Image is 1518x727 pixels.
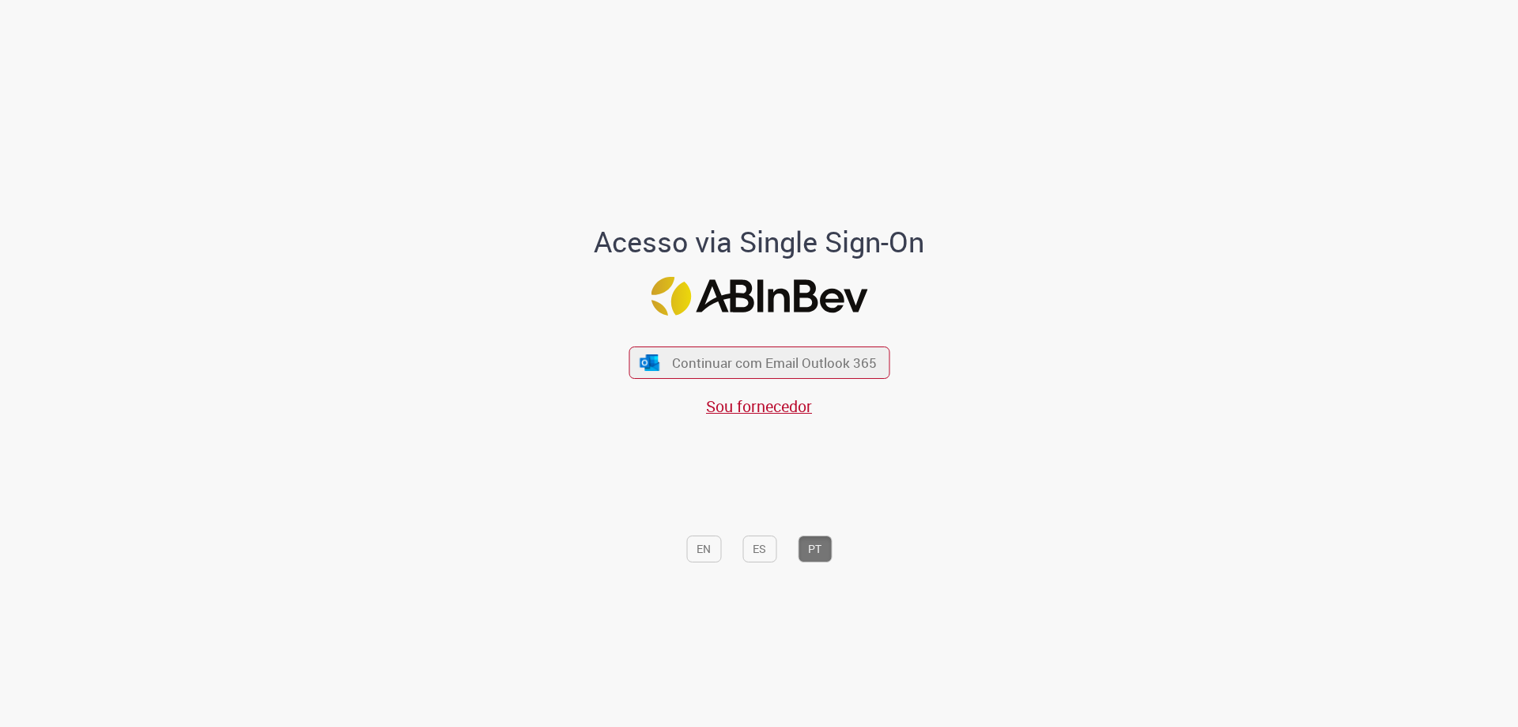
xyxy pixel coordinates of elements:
img: Logo ABInBev [651,277,867,316]
img: ícone Azure/Microsoft 360 [639,354,661,371]
button: PT [798,536,832,562]
span: Continuar com Email Outlook 365 [672,354,877,372]
button: EN [686,536,721,562]
button: ES [742,536,776,562]
button: ícone Azure/Microsoft 360 Continuar com Email Outlook 365 [629,346,889,379]
h1: Acesso via Single Sign-On [540,226,979,258]
a: Sou fornecedor [706,396,812,417]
